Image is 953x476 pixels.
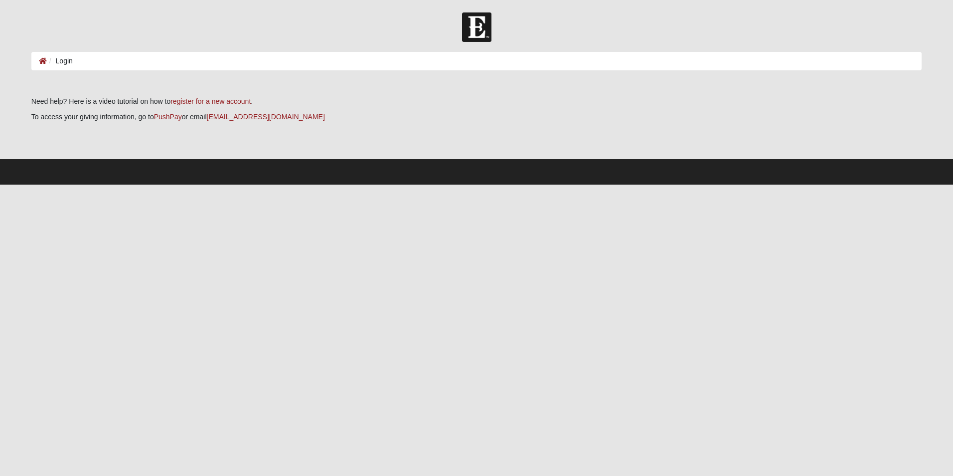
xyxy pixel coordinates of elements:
a: PushPay [154,113,182,121]
a: [EMAIL_ADDRESS][DOMAIN_NAME] [207,113,325,121]
img: Church of Eleven22 Logo [462,12,491,42]
a: register for a new account [170,97,251,105]
p: Need help? Here is a video tutorial on how to . [31,96,922,107]
li: Login [47,56,73,66]
p: To access your giving information, go to or email [31,112,922,122]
